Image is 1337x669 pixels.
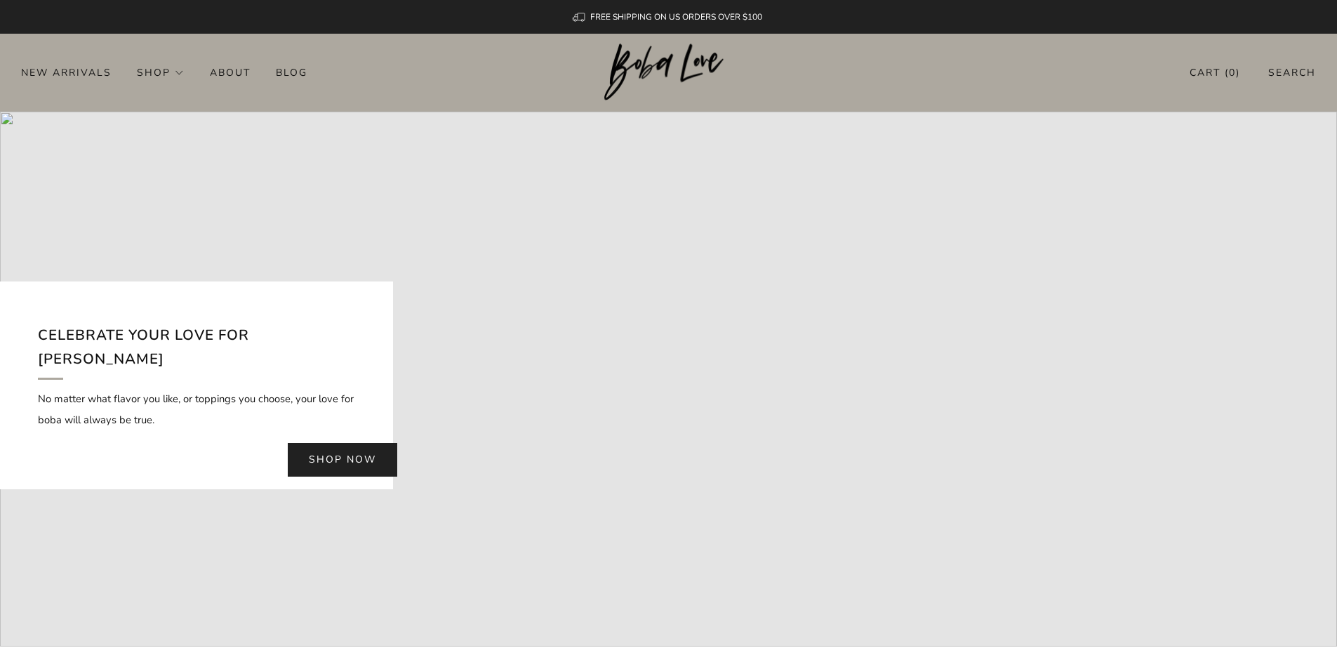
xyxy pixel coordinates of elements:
[1268,61,1316,84] a: Search
[604,44,733,102] a: Boba Love
[288,443,397,477] a: Shop now
[137,61,185,84] a: Shop
[1229,66,1236,79] items-count: 0
[590,11,762,22] span: FREE SHIPPING ON US ORDERS OVER $100
[1190,61,1240,84] a: Cart
[210,61,251,84] a: About
[38,388,355,430] p: No matter what flavor you like, or toppings you choose, your love for boba will always be true.
[38,324,355,379] h2: Celebrate your love for [PERSON_NAME]
[21,61,112,84] a: New Arrivals
[604,44,733,101] img: Boba Love
[276,61,307,84] a: Blog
